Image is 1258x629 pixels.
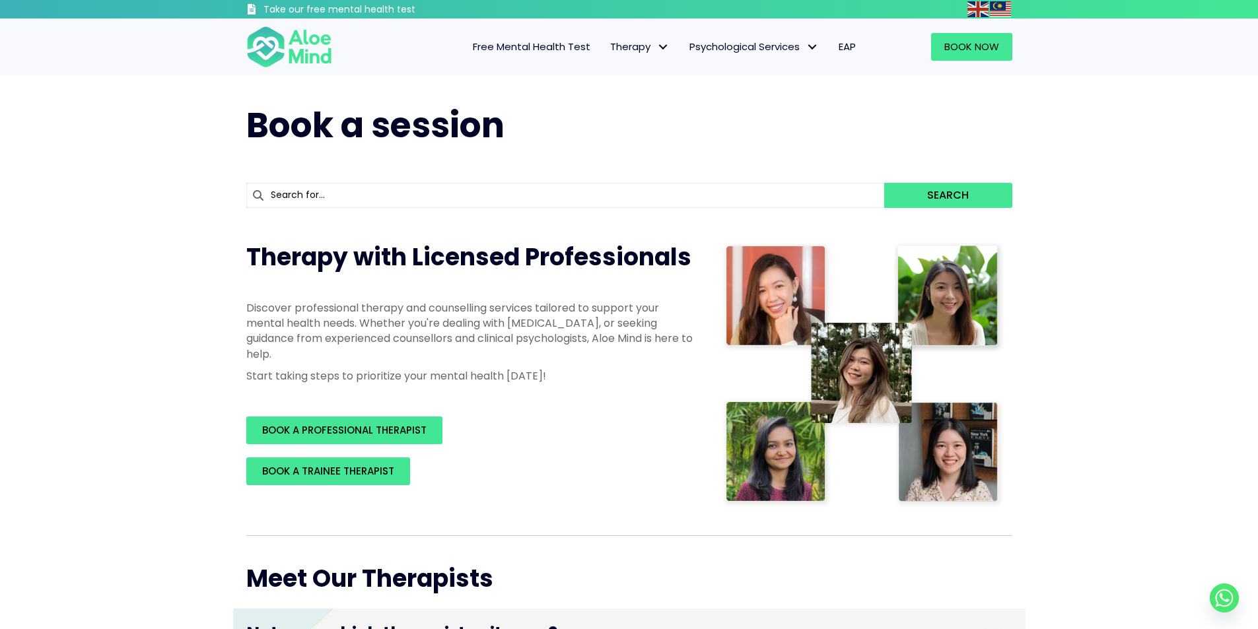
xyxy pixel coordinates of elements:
span: Book a session [246,101,505,149]
span: Book Now [944,40,999,53]
img: ms [990,1,1011,17]
span: BOOK A TRAINEE THERAPIST [262,464,394,478]
input: Search for... [246,183,885,208]
span: Therapy with Licensed Professionals [246,240,691,274]
span: Psychological Services [689,40,819,53]
a: Book Now [931,33,1012,61]
p: Discover professional therapy and counselling services tailored to support your mental health nee... [246,300,695,362]
a: Malay [990,1,1012,17]
button: Search [884,183,1012,208]
h3: Take our free mental health test [263,3,486,17]
p: Start taking steps to prioritize your mental health [DATE]! [246,368,695,383]
span: Therapy [610,40,670,53]
span: Psychological Services: submenu [803,38,822,57]
a: BOOK A TRAINEE THERAPIST [246,457,410,485]
img: en [967,1,989,17]
img: Therapist collage [722,241,1004,509]
a: TherapyTherapy: submenu [600,33,680,61]
nav: Menu [349,33,866,61]
span: Free Mental Health Test [473,40,590,53]
a: Psychological ServicesPsychological Services: submenu [680,33,829,61]
a: Free Mental Health Test [463,33,600,61]
span: BOOK A PROFESSIONAL THERAPIST [262,423,427,437]
span: Meet Our Therapists [246,562,493,595]
a: Take our free mental health test [246,3,486,18]
span: Therapy: submenu [654,38,673,57]
a: BOOK A PROFESSIONAL THERAPIST [246,416,442,444]
a: EAP [829,33,866,61]
span: EAP [839,40,856,53]
a: Whatsapp [1210,583,1239,612]
a: English [967,1,990,17]
img: Aloe mind Logo [246,25,332,69]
